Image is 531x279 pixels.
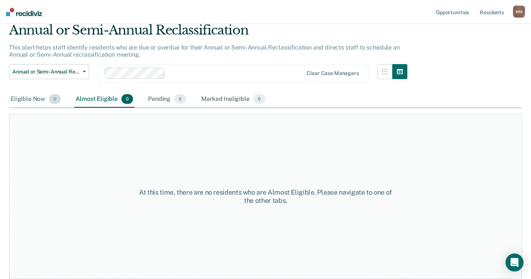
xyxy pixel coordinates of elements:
[74,91,135,108] div: Almost Eligible0
[138,188,394,204] div: At this time, there are no residents who are Almost Eligible. Please navigate to one of the other...
[49,94,61,104] span: 0
[9,64,89,79] button: Annual or Semi-Annual Reclassification
[513,6,525,18] div: M M
[9,44,400,58] p: This alert helps staff identify residents who are due or overdue for their Annual or Semi-Annual ...
[9,22,407,44] div: Annual or Semi-Annual Reclassification
[200,91,267,108] div: Marked Ineligible6
[513,6,525,18] button: MM
[6,8,42,16] img: Recidiviz
[506,253,524,271] div: Open Intercom Messenger
[147,91,188,108] div: Pending6
[12,69,80,75] span: Annual or Semi-Annual Reclassification
[9,91,62,108] div: Eligible Now0
[174,94,186,104] span: 6
[253,94,265,104] span: 6
[307,70,359,76] div: Clear case managers
[121,94,133,104] span: 0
